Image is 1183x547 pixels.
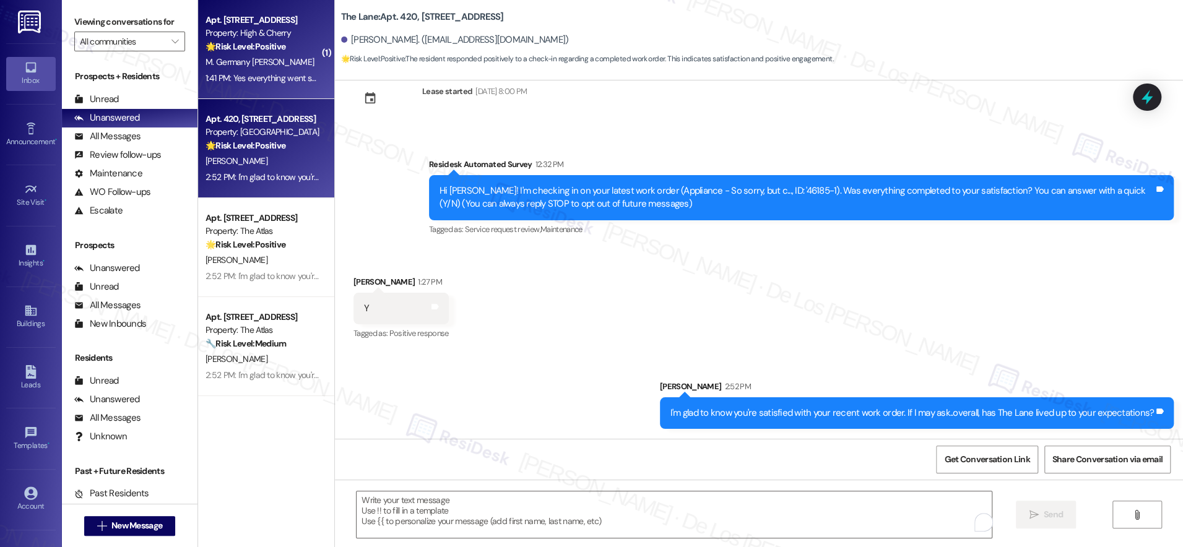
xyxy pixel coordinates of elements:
[721,380,750,393] div: 2:52 PM
[74,12,185,32] label: Viewing conversations for
[944,453,1029,466] span: Get Conversation Link
[429,220,1174,238] div: Tagged as:
[48,439,50,448] span: •
[206,41,285,52] strong: 🌟 Risk Level: Positive
[357,491,992,538] textarea: To enrich screen reader interactions, please activate Accessibility in Grammarly extension settings
[532,158,564,171] div: 12:32 PM
[6,57,56,90] a: Inbox
[936,446,1038,473] button: Get Conversation Link
[1029,510,1038,520] i: 
[206,126,320,139] div: Property: [GEOGRAPHIC_DATA]
[74,262,140,275] div: Unanswered
[206,270,682,282] div: 2:52 PM: I'm glad to know you're satisfied with your recent work order. If I may ask..overall, ha...
[45,196,46,205] span: •
[364,302,369,315] div: Y
[206,324,320,337] div: Property: The Atlas
[670,407,1154,420] div: I'm glad to know you're satisfied with your recent work order. If I may ask..overall, has The Lan...
[353,275,449,293] div: [PERSON_NAME]
[422,85,473,98] div: Lease started
[6,422,56,455] a: Templates •
[74,411,141,424] div: All Messages
[206,140,285,151] strong: 🌟 Risk Level: Positive
[74,374,119,387] div: Unread
[6,300,56,334] a: Buildings
[206,72,342,84] div: 1:41 PM: Yes everything went smoothly!
[206,369,682,381] div: 2:52 PM: I'm glad to know you're satisfied with your recent work order. If I may ask..overall, ha...
[206,338,286,349] strong: 🔧 Risk Level: Medium
[206,155,267,166] span: [PERSON_NAME]
[341,33,569,46] div: [PERSON_NAME]. ([EMAIL_ADDRESS][DOMAIN_NAME])
[74,317,146,330] div: New Inbounds
[206,27,320,40] div: Property: High & Cherry
[429,158,1174,175] div: Residesk Automated Survey
[206,353,267,364] span: [PERSON_NAME]
[1132,510,1142,520] i: 
[206,171,682,183] div: 2:52 PM: I'm glad to know you're satisfied with your recent work order. If I may ask..overall, ha...
[206,254,267,265] span: [PERSON_NAME]
[206,113,320,126] div: Apt. 420, [STREET_ADDRESS]
[43,257,45,265] span: •
[472,85,527,98] div: [DATE] 8:00 PM
[660,380,1174,397] div: [PERSON_NAME]
[6,239,56,273] a: Insights •
[206,239,285,250] strong: 🌟 Risk Level: Positive
[1044,508,1063,521] span: Send
[206,14,320,27] div: Apt. [STREET_ADDRESS]
[18,11,43,33] img: ResiDesk Logo
[74,130,141,143] div: All Messages
[206,212,320,225] div: Apt. [STREET_ADDRESS]
[111,519,162,532] span: New Message
[74,299,141,312] div: All Messages
[341,54,405,64] strong: 🌟 Risk Level: Positive
[62,239,197,252] div: Prospects
[341,11,504,24] b: The Lane: Apt. 420, [STREET_ADDRESS]
[97,521,106,531] i: 
[341,53,833,66] span: : The resident responded positively to a check-in regarding a completed work order. This indicate...
[206,225,320,238] div: Property: The Atlas
[74,149,161,162] div: Review follow-ups
[6,361,56,395] a: Leads
[1044,446,1171,473] button: Share Conversation via email
[55,136,57,144] span: •
[206,56,314,67] span: M. Germany [PERSON_NAME]
[206,311,320,324] div: Apt. [STREET_ADDRESS]
[171,37,178,46] i: 
[6,179,56,212] a: Site Visit •
[1016,501,1076,528] button: Send
[62,70,197,83] div: Prospects + Residents
[62,465,197,478] div: Past + Future Residents
[465,224,540,235] span: Service request review ,
[80,32,165,51] input: All communities
[74,393,140,406] div: Unanswered
[74,167,142,180] div: Maintenance
[74,204,123,217] div: Escalate
[74,93,119,106] div: Unread
[74,111,140,124] div: Unanswered
[74,280,119,293] div: Unread
[540,224,583,235] span: Maintenance
[1052,453,1163,466] span: Share Conversation via email
[6,483,56,516] a: Account
[415,275,441,288] div: 1:27 PM
[74,487,149,500] div: Past Residents
[74,186,150,199] div: WO Follow-ups
[353,324,449,342] div: Tagged as:
[389,328,449,338] span: Positive response
[440,184,1154,211] div: Hi [PERSON_NAME]! I'm checking in on your latest work order (Appliance - So sorry, but c..., ID: ...
[74,430,127,443] div: Unknown
[84,516,176,536] button: New Message
[62,351,197,364] div: Residents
